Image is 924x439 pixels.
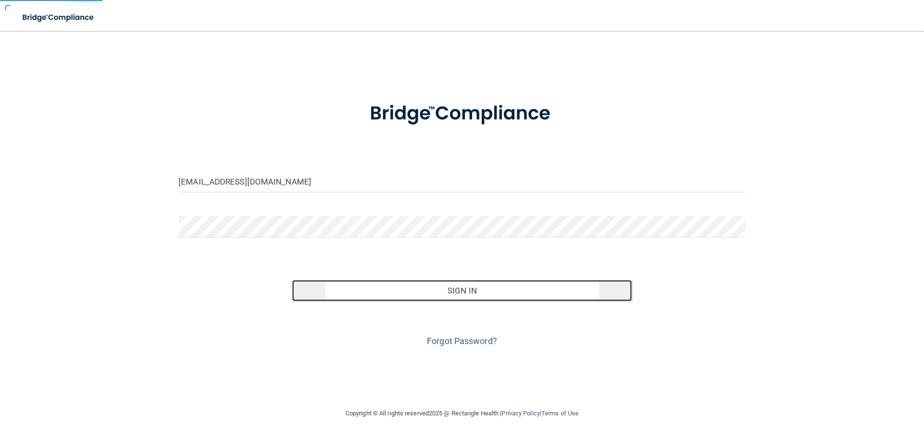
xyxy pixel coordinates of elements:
[292,280,632,301] button: Sign In
[427,336,497,346] a: Forgot Password?
[286,398,638,429] div: Copyright © All rights reserved 2025 @ Rectangle Health | |
[179,171,745,192] input: Email
[501,410,539,417] a: Privacy Policy
[541,410,578,417] a: Terms of Use
[350,89,574,139] img: bridge_compliance_login_screen.278c3ca4.svg
[14,8,103,27] img: bridge_compliance_login_screen.278c3ca4.svg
